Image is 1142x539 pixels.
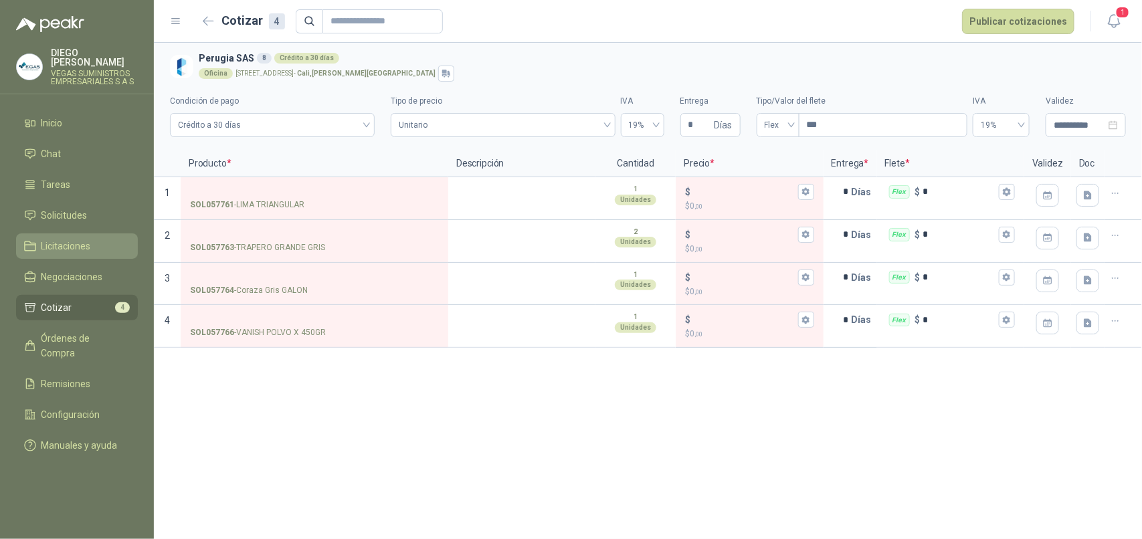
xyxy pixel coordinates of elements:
button: 1 [1102,9,1126,33]
a: Cotizar4 [16,295,138,320]
a: Inicio [16,110,138,136]
input: SOL057761-LIMA TRIANGULAR [190,187,439,197]
div: Unidades [615,280,656,290]
span: Remisiones [41,376,91,391]
p: $ [915,185,921,199]
p: - Coraza Gris GALON [190,284,308,297]
span: ,00 [694,245,702,253]
span: Configuración [41,407,100,422]
p: Días [852,221,877,248]
span: 19% [629,115,656,135]
div: Flex [889,314,910,327]
span: Solicitudes [41,208,88,223]
button: $$0,00 [798,184,814,200]
label: IVA [973,95,1030,108]
h2: Cotizar [222,11,285,30]
span: 4 [115,302,130,313]
a: Tareas [16,172,138,197]
span: 19% [981,115,1022,135]
div: Flex [889,185,910,199]
p: Precio [676,150,823,177]
p: $ [685,227,690,242]
p: Cantidad [595,150,676,177]
img: Logo peakr [16,16,84,32]
p: $ [685,328,814,340]
p: Producto [181,150,448,177]
input: Flex $ [923,315,996,325]
a: Configuración [16,402,138,427]
span: 2 [165,230,170,241]
p: Días [852,306,877,333]
img: Company Logo [17,54,42,80]
strong: SOL057764 [190,284,234,297]
p: $ [915,270,921,285]
p: Entrega [824,150,877,177]
p: Días [852,264,877,291]
strong: SOL057766 [190,326,234,339]
span: 1 [165,187,170,198]
label: Validez [1046,95,1126,108]
p: $ [685,243,814,255]
div: Flex [889,271,910,284]
span: Días [715,114,733,136]
span: 3 [165,273,170,284]
button: Flex $ [999,227,1015,243]
button: $$0,00 [798,269,814,286]
input: SOL057764-Coraza Gris GALON [190,273,439,283]
p: 1 [634,269,638,280]
p: DIEGO [PERSON_NAME] [51,48,138,67]
span: Negociaciones [41,269,103,284]
div: Crédito a 30 días [274,53,339,64]
p: 2 [634,227,638,237]
div: Flex [889,228,910,241]
span: Flex [765,115,791,135]
p: $ [685,286,814,298]
p: Validez [1024,150,1071,177]
span: 1 [1115,6,1130,19]
span: Crédito a 30 días [178,115,367,135]
p: VEGAS SUMINISTROS EMPRESARIALES S A S [51,70,138,86]
span: Inicio [41,116,63,130]
strong: SOL057761 [190,199,234,211]
strong: Cali , [PERSON_NAME][GEOGRAPHIC_DATA] [297,70,436,77]
p: $ [685,200,814,213]
p: - TRAPERO GRANDE GRIS [190,241,325,254]
span: 0 [690,329,702,338]
input: SOL057766-VANISH POLVO X 450GR [190,315,439,325]
span: 0 [690,201,702,211]
input: $$0,00 [693,272,795,282]
p: [STREET_ADDRESS] - [235,70,436,77]
div: Oficina [199,68,233,79]
a: Solicitudes [16,203,138,228]
p: $ [685,185,690,199]
a: Negociaciones [16,264,138,290]
p: 1 [634,312,638,322]
button: Flex $ [999,312,1015,328]
p: Días [852,179,877,205]
span: Chat [41,146,62,161]
input: Flex $ [923,229,996,239]
div: 8 [257,53,272,64]
a: Órdenes de Compra [16,326,138,366]
button: $$0,00 [798,312,814,328]
div: Unidades [615,237,656,247]
p: $ [915,312,921,327]
span: Cotizar [41,300,72,315]
div: 4 [269,13,285,29]
input: $$0,00 [693,187,795,197]
label: Condición de pago [170,95,375,108]
p: - LIMA TRIANGULAR [190,199,304,211]
span: 4 [165,315,170,326]
p: $ [685,270,690,285]
p: $ [685,312,690,327]
label: Entrega [680,95,741,108]
p: - VANISH POLVO X 450GR [190,326,326,339]
span: Unitario [399,115,607,135]
input: Flex $ [923,272,996,282]
img: Company Logo [170,55,193,78]
strong: SOL057763 [190,241,234,254]
p: Doc [1071,150,1105,177]
span: ,00 [694,288,702,296]
span: ,00 [694,330,702,338]
span: ,00 [694,203,702,210]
